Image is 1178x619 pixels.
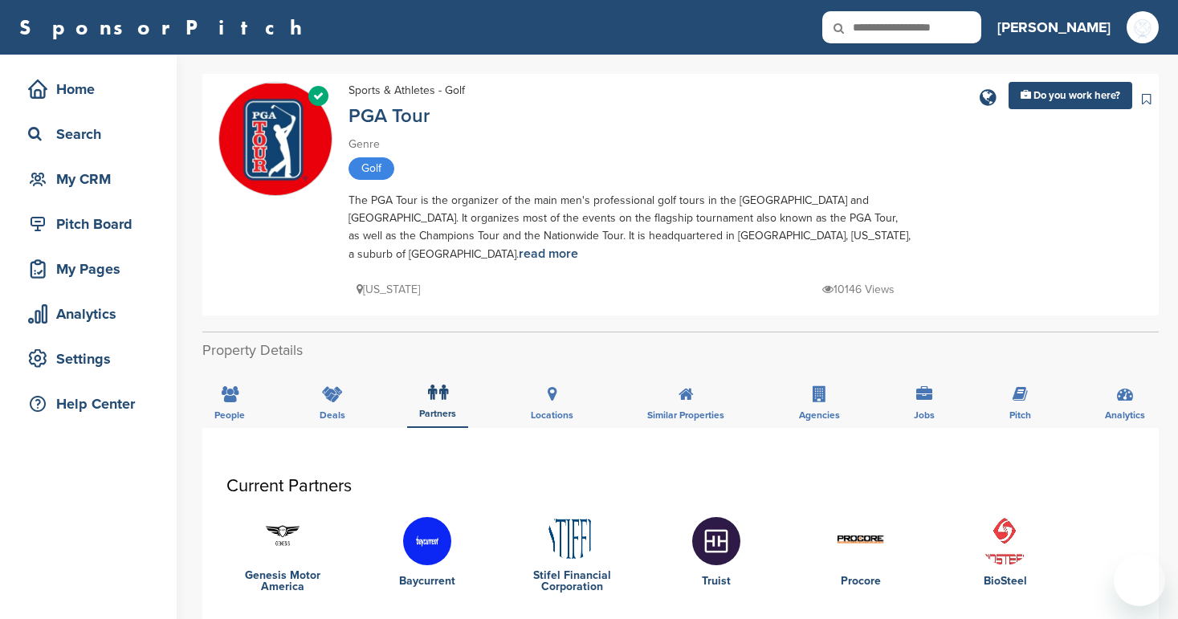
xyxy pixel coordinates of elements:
img: Stifel financial corp wordmark.svg [548,511,596,560]
span: Deals [320,410,345,420]
a: SponsorPitch [19,17,312,38]
img: Sponsorpitch & PGA Tour [219,83,332,196]
span: Do you work here? [1033,89,1120,102]
div: Help Center [24,389,161,418]
div: My Pages [24,255,161,283]
a: Help Center [16,385,161,422]
span: Partners [419,409,456,418]
h2: Property Details [202,340,1159,361]
a: Home [16,71,161,108]
img: Procore logo [837,517,885,565]
div: Genre [349,136,911,153]
a: Search [16,116,161,153]
a: Stifel Financial Corporation [516,570,628,593]
div: Analytics [24,299,161,328]
a: PGA Tour [349,104,430,128]
a: Truist [660,576,772,587]
a: My Pages [16,250,161,287]
span: Similar Properties [647,410,724,420]
img: 300px biosteel sports official brand logo [981,517,1029,565]
span: Analytics [1105,410,1145,420]
div: Sports & Athletes - Golf [349,82,465,100]
span: People [214,410,245,420]
iframe: Button to launch messaging window [1114,555,1165,606]
div: My CRM [24,165,161,193]
p: 10146 Views [822,279,895,299]
div: Settings [24,344,161,373]
img: Afg white background [1127,11,1159,43]
a: My CRM [16,161,161,198]
a: Baycurrent [371,576,483,587]
a: BioSteel [949,576,1062,587]
h3: [PERSON_NAME] [997,16,1111,39]
a: Do you work here? [1009,82,1132,109]
a: read more [519,246,578,262]
a: Analytics [16,295,161,332]
span: Pitch [1009,410,1031,420]
div: Search [24,120,161,149]
h3: Current Partners [226,476,1135,495]
span: Jobs [914,410,935,420]
a: Settings [16,340,161,377]
img: Genesis [259,511,307,560]
div: Pitch Board [24,210,161,238]
a: Genesis Motor America [226,570,339,593]
a: [PERSON_NAME] [997,10,1111,45]
img: Truist bank logo [692,517,740,565]
p: [US_STATE] [357,279,420,299]
div: The PGA Tour is the organizer of the main men's professional golf tours in the [GEOGRAPHIC_DATA] ... [349,192,911,263]
span: Golf [349,157,394,180]
span: Locations [531,410,573,420]
div: Home [24,75,161,104]
a: Pitch Board [16,206,161,242]
a: Procore [805,576,917,587]
span: Agencies [799,410,840,420]
img: Ogp [403,517,451,565]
